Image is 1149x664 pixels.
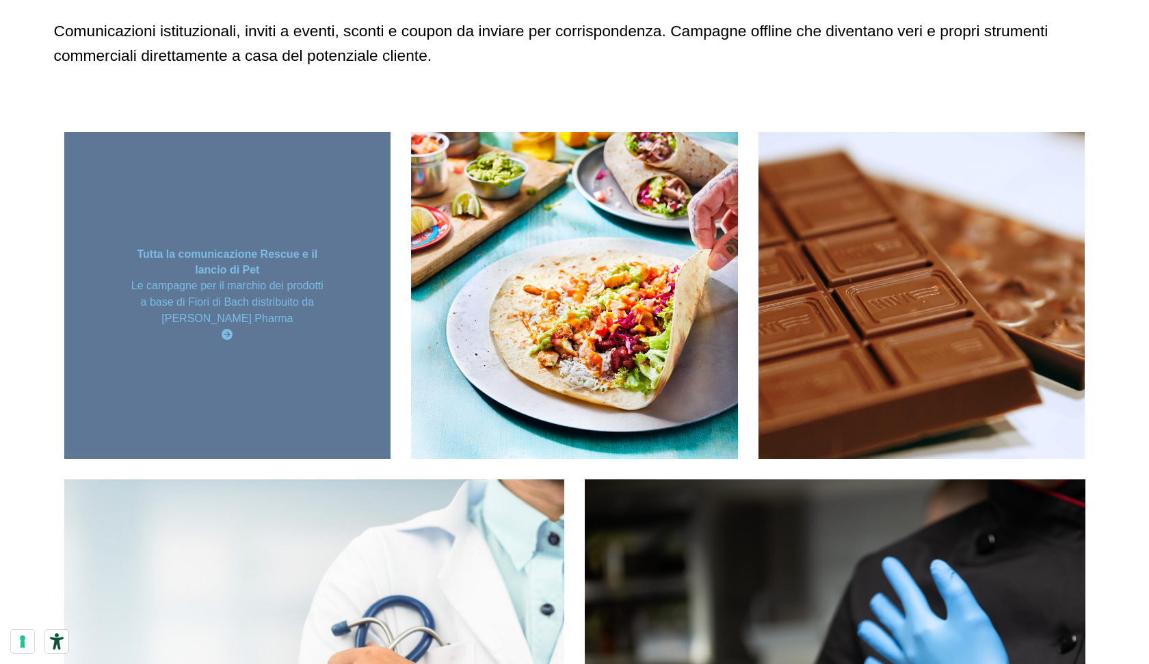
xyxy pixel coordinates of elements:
[64,132,391,459] a: Tutta la comunicazione Rescue e il lancio di Pet Le campagne per il marchio dei prodotti a base d...
[54,18,1096,68] p: Comunicazioni istituzionali, inviti a eventi, sconti e coupon da inviare per corrispondenza. Camp...
[129,278,326,327] p: Le campagne per il marchio dei prodotti a base di Fiori di Bach distribuito da [PERSON_NAME] Pharma
[137,248,317,275] strong: Tutta la comunicazione Rescue e il lancio di Pet
[11,630,34,653] button: Le tue preferenze relative al consenso per le tecnologie di tracciamento
[45,630,68,653] button: Strumenti di accessibilità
